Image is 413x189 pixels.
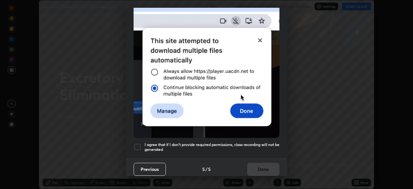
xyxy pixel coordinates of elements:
[206,166,207,173] h4: /
[202,166,205,173] h4: 5
[134,163,166,176] button: Previous
[208,166,211,173] h4: 5
[145,142,279,152] h5: I agree that if I don't provide required permissions, class recording will not be generated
